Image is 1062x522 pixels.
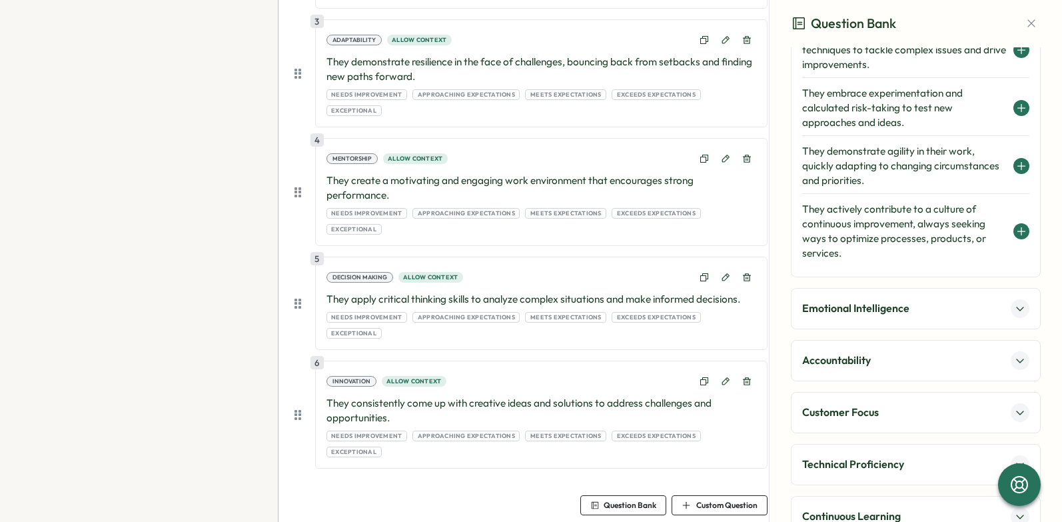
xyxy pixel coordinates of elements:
[791,13,896,34] h3: Question Bank
[418,431,515,441] span: Approaching Expectations
[310,133,324,147] div: 4
[310,252,324,265] div: 5
[331,447,376,457] span: Exceptional
[617,90,696,99] span: Exceeds Expectations
[331,329,376,338] span: Exceptional
[331,90,402,99] span: Needs Improvement
[418,313,515,322] span: Approaching Expectations
[326,272,393,283] div: Decision Making
[326,153,378,164] div: Mentorship
[802,352,871,369] p: Accountability
[802,86,1007,130] h4: They embrace experimentation and calculated risk-taking to test new approaches and ideas.
[530,90,602,99] span: Meets Expectations
[672,495,768,515] button: Custom Question
[326,55,756,84] p: They demonstrate resilience in the face of challenges, bouncing back from setbacks and finding ne...
[331,209,402,218] span: Needs Improvement
[326,35,382,45] div: Adaptability
[696,501,758,509] span: Custom Question
[802,202,1007,261] h4: They actively contribute to a culture of continuous improvement, always seeking ways to optimize ...
[386,377,441,386] span: Allow context
[331,106,376,115] span: Exceptional
[310,356,324,369] div: 6
[403,273,458,282] span: Allow context
[802,144,1007,188] h4: They demonstrate agility in their work, quickly adapting to changing circumstances and priorities.
[326,173,756,203] p: They create a motivating and engaging work environment that encourages strong performance.
[580,495,666,515] button: Question Bank
[530,313,602,322] span: Meets Expectations
[418,90,515,99] span: Approaching Expectations
[331,313,402,322] span: Needs Improvement
[331,431,402,441] span: Needs Improvement
[617,313,696,322] span: Exceeds Expectations
[388,154,442,163] span: Allow context
[617,431,696,441] span: Exceeds Expectations
[802,456,904,473] p: Technical Proficiency
[392,35,446,45] span: Allow context
[326,396,756,425] p: They consistently come up with creative ideas and solutions to address challenges and opportunities.
[530,431,602,441] span: Meets Expectations
[530,209,602,218] span: Meets Expectations
[310,15,324,28] div: 3
[604,501,656,509] span: Question Bank
[418,209,515,218] span: Approaching Expectations
[326,376,376,387] div: Innovation
[802,28,1007,72] h4: They apply innovative problem-solving techniques to tackle complex issues and drive improvements.
[326,292,756,307] p: They apply critical thinking skills to analyze complex situations and make informed decisions.
[802,404,879,421] p: Customer Focus
[617,209,696,218] span: Exceeds Expectations
[331,225,376,234] span: Exceptional
[802,300,909,317] p: Emotional Intelligence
